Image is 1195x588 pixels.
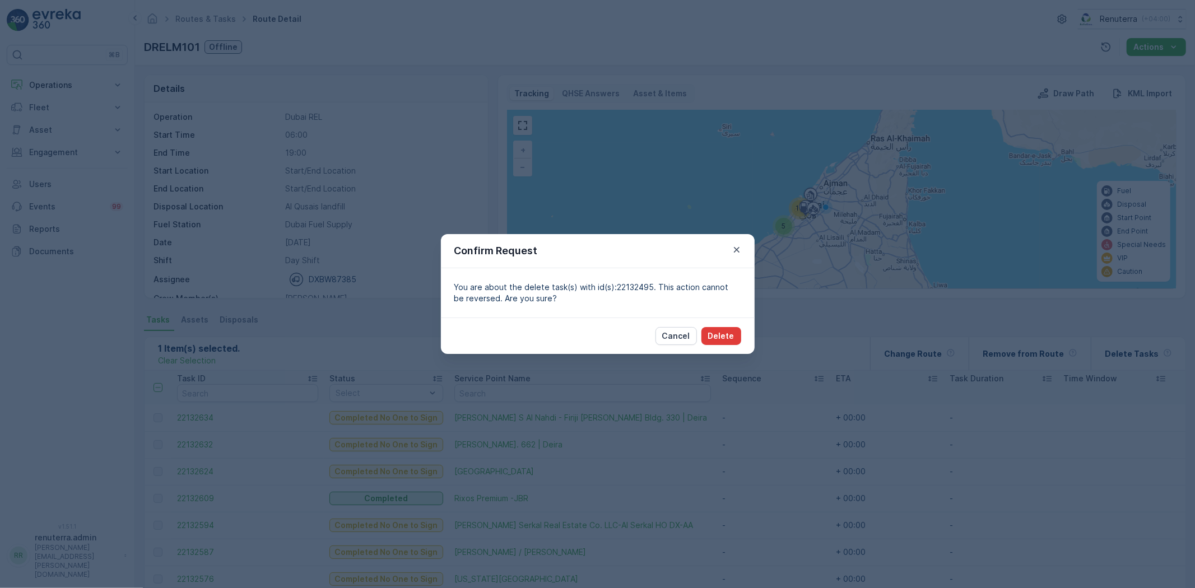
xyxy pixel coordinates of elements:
[662,330,690,342] p: Cancel
[701,327,741,345] button: Delete
[454,282,741,304] p: You are about the delete task(s) with id(s):22132495. This action cannot be reversed. Are you sure?
[708,330,734,342] p: Delete
[655,327,697,345] button: Cancel
[454,243,538,259] p: Confirm Request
